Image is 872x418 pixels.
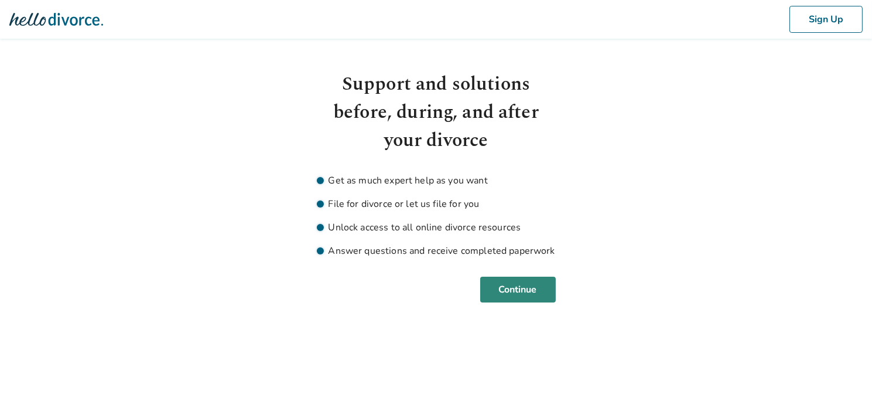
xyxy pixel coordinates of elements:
[317,197,556,211] li: File for divorce or let us file for you
[480,277,556,303] button: Continue
[317,174,556,188] li: Get as much expert help as you want
[317,70,556,155] h1: Support and solutions before, during, and after your divorce
[317,244,556,258] li: Answer questions and receive completed paperwork
[317,220,556,235] li: Unlock access to all online divorce resources
[789,6,863,33] button: Sign Up
[9,8,103,31] img: Hello Divorce Logo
